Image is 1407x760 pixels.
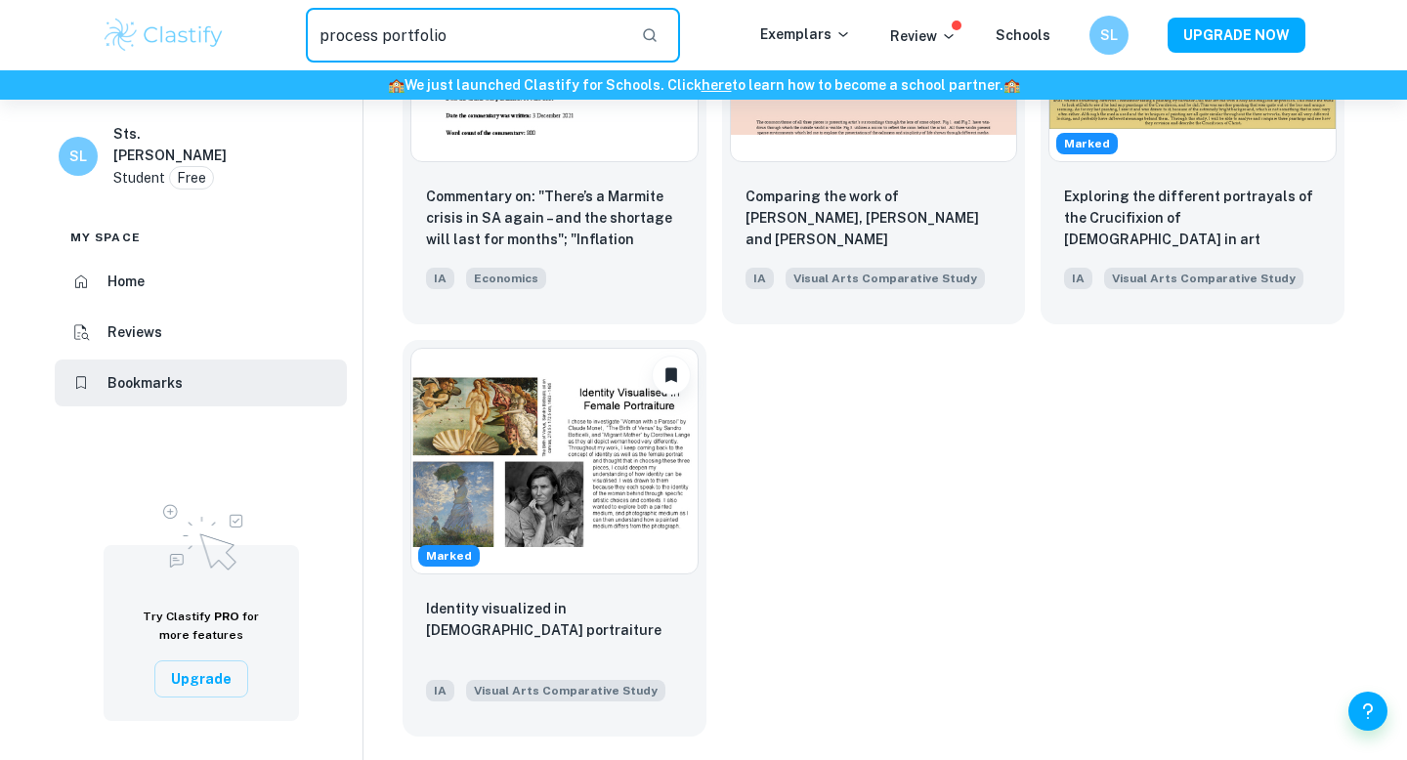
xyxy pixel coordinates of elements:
[466,268,546,289] span: Economics
[306,8,625,63] input: Search for any exemplars...
[1056,135,1118,152] span: Marked
[786,268,985,289] span: Visual Arts Comparative Study
[1064,186,1321,252] p: Exploring the different portrayals of the Crucifixion of [DEMOGRAPHIC_DATA] in art throughout time.
[1104,268,1303,289] span: Visual Arts Comparative Study
[1003,77,1020,93] span: 🏫
[55,309,347,356] a: Reviews
[890,25,957,47] p: Review
[152,492,250,576] img: Upgrade to Pro
[127,608,276,645] h6: Try Clastify for more features
[760,23,851,45] p: Exemplars
[113,123,254,166] h6: Sts. [PERSON_NAME]
[746,268,774,289] span: IA
[154,660,248,697] button: Upgrade
[466,680,665,701] span: Visual Arts Comparative Study
[4,74,1403,96] h6: We just launched Clastify for Schools. Click to learn how to become a school partner.
[67,146,90,167] h6: SL
[1064,268,1092,289] span: IA
[418,547,480,565] span: Marked
[113,167,165,189] p: Student
[70,229,141,246] span: My space
[426,186,683,252] p: Commentary on: "There’s a Marmite crisis in SA again – and the shortage will last for months"; "I...
[55,359,347,406] a: Bookmarks
[107,271,145,292] h6: Home
[107,372,183,394] h6: Bookmarks
[403,340,706,737] a: Visual Arts Comparative Study IA example thumbnail: Identity visualized in female portraiturMarke...
[214,610,239,623] span: PRO
[388,77,405,93] span: 🏫
[1098,24,1121,46] h6: SL
[702,77,732,93] a: here
[1089,16,1129,55] button: SL
[746,186,1002,250] p: Comparing the work of [PERSON_NAME], [PERSON_NAME] and [PERSON_NAME]
[1168,18,1305,53] button: UPGRADE NOW
[426,680,454,701] span: IA
[410,348,699,574] img: Visual Arts Comparative Study IA example thumbnail: Identity visualized in female portraitur
[996,27,1050,43] a: Schools
[177,167,206,189] p: Free
[426,268,454,289] span: IA
[652,356,691,395] button: Unbookmark
[1348,692,1387,731] button: Help and Feedback
[55,258,347,305] a: Home
[426,598,683,641] p: Identity visualized in [DEMOGRAPHIC_DATA] portraiture
[107,321,162,343] h6: Reviews
[102,16,226,55] img: Clastify logo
